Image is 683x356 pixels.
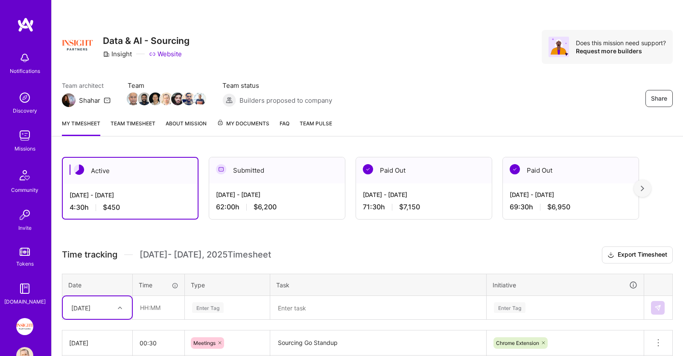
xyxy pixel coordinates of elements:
div: Invite [18,223,32,232]
a: Team Member Avatar [161,92,172,106]
div: Request more builders [576,47,666,55]
img: logo [17,17,34,32]
span: My Documents [217,119,269,128]
img: Active [74,165,84,175]
img: Team Member Avatar [160,93,173,105]
a: Team Pulse [300,119,332,136]
div: Initiative [493,280,638,290]
img: teamwork [16,127,33,144]
img: tokens [20,248,30,256]
a: Team Member Avatar [194,92,205,106]
div: Does this mission need support? [576,39,666,47]
div: [DATE] - [DATE] [70,191,191,200]
img: Team Architect [62,93,76,107]
div: [DATE] - [DATE] [510,190,632,199]
div: [DATE] [71,303,90,312]
img: Team Member Avatar [138,93,151,105]
textarea: Sourcing Go Standup [271,331,485,355]
img: Submitted [216,164,226,174]
img: Company Logo [62,30,93,61]
a: Team timesheet [111,119,155,136]
div: Notifications [10,67,40,75]
a: My Documents [217,119,269,136]
th: Type [185,274,270,296]
i: icon CompanyGray [103,51,110,58]
img: discovery [16,89,33,106]
a: Website [149,49,182,58]
div: Community [11,185,38,194]
span: Meetings [193,340,216,346]
img: Team Member Avatar [127,93,140,105]
img: Team Member Avatar [193,93,206,105]
div: 71:30 h [363,203,485,211]
i: icon Mail [104,97,111,104]
span: Team Pulse [300,120,332,127]
div: 69:30 h [510,203,632,211]
div: Active [63,158,198,184]
span: Team [128,81,205,90]
img: Submit [654,304,661,311]
input: HH:MM [133,332,184,354]
img: Invite [16,206,33,223]
th: Date [62,274,133,296]
a: Team Member Avatar [183,92,194,106]
button: Share [645,90,673,107]
a: Team Member Avatar [139,92,150,106]
img: bell [16,49,33,67]
button: Export Timesheet [602,246,673,263]
div: [DATE] - [DATE] [363,190,485,199]
span: Team architect [62,81,111,90]
div: Submitted [209,157,345,183]
a: FAQ [280,119,289,136]
span: Team status [222,81,332,90]
div: Missions [15,144,35,153]
img: guide book [16,280,33,297]
img: Insight Partners: Data & AI - Sourcing [16,318,33,335]
div: Paid Out [503,157,639,183]
a: Team Member Avatar [150,92,161,106]
div: [DATE] [69,339,126,347]
span: $7,150 [399,203,420,211]
img: Avatar [549,37,569,57]
div: Shahar [79,96,100,105]
i: icon Chevron [118,306,122,310]
th: Task [270,274,487,296]
a: About Mission [166,119,207,136]
div: [DOMAIN_NAME] [4,297,46,306]
img: right [641,185,644,191]
div: [DATE] - [DATE] [216,190,338,199]
a: Insight Partners: Data & AI - Sourcing [14,318,35,335]
div: Enter Tag [494,301,525,314]
span: Chrome Extension [496,340,539,346]
i: icon Download [607,251,614,260]
h3: Data & AI - Sourcing [103,35,190,46]
span: $6,200 [254,203,277,211]
div: Tokens [16,259,34,268]
span: Time tracking [62,249,117,260]
div: Enter Tag [192,301,224,314]
div: Insight [103,49,132,58]
span: Share [651,94,667,103]
img: Team Member Avatar [171,93,184,105]
img: Community [15,165,35,185]
div: 4:30 h [70,203,191,212]
span: Builders proposed to company [239,96,332,105]
div: 62:00 h [216,203,338,211]
div: Discovery [13,106,37,115]
a: Team Member Avatar [172,92,183,106]
div: Paid Out [356,157,492,183]
img: Paid Out [363,164,373,174]
img: Team Member Avatar [182,93,195,105]
input: HH:MM [133,296,184,319]
img: Paid Out [510,164,520,174]
span: $6,950 [547,203,570,211]
span: [DATE] - [DATE] , 2025 Timesheet [140,249,271,260]
a: Team Member Avatar [128,92,139,106]
img: Builders proposed to company [222,93,236,107]
a: My timesheet [62,119,100,136]
div: Time [139,281,178,289]
span: $450 [103,203,120,212]
img: Team Member Avatar [149,93,162,105]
